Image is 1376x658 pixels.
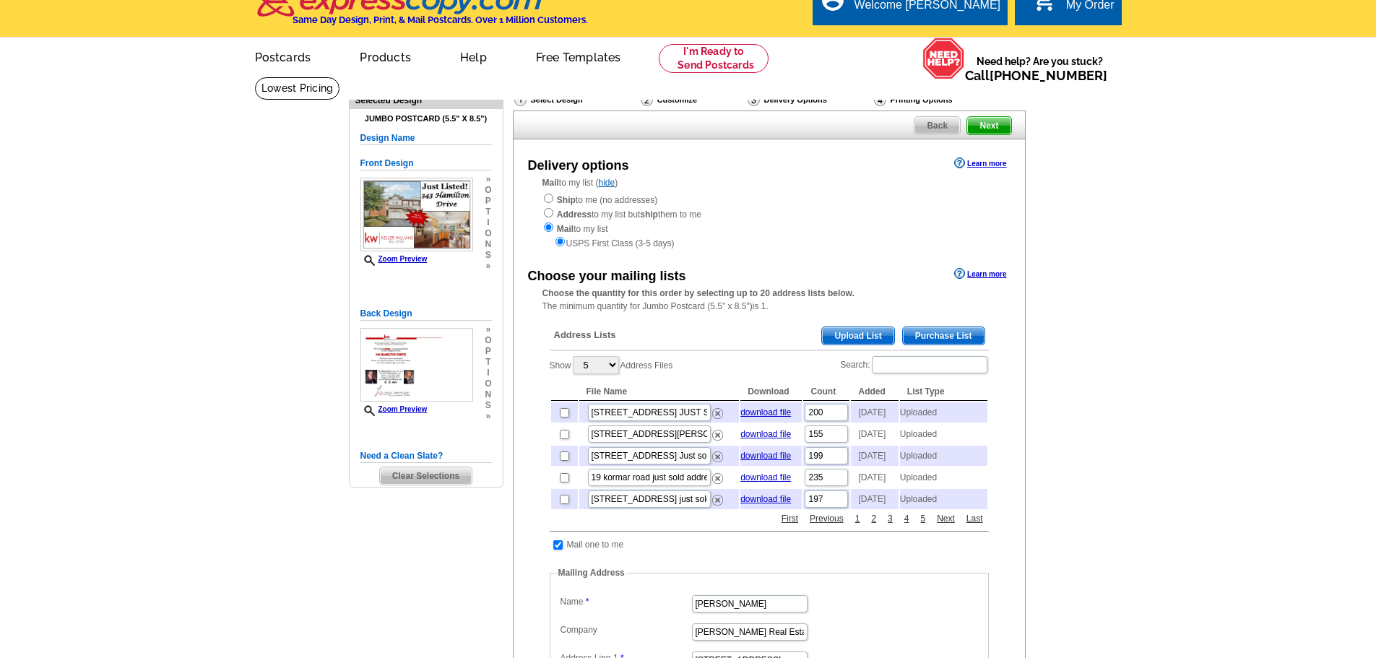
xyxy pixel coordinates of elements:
[360,328,473,402] img: small-thumb.jpg
[852,512,864,525] a: 1
[485,346,491,357] span: p
[954,268,1006,280] a: Learn more
[485,389,491,400] span: n
[485,400,491,411] span: s
[900,446,987,466] td: Uploaded
[712,495,723,506] img: delete.png
[840,355,988,375] label: Search:
[485,411,491,422] span: »
[360,255,428,263] a: Zoom Preview
[561,595,691,608] label: Name
[380,467,472,485] span: Clear Selections
[293,14,588,25] h4: Same Day Design, Print, & Mail Postcards. Over 1 Million Customers.
[485,239,491,250] span: n
[542,192,996,250] div: to me (no addresses) to my list but them to me to my list
[806,512,847,525] a: Previous
[557,195,576,205] strong: Ship
[485,217,491,228] span: i
[963,512,987,525] a: Last
[573,356,619,374] select: ShowAddress Files
[822,327,893,345] span: Upload List
[485,196,491,207] span: p
[740,383,802,401] th: Download
[641,93,653,106] img: Customize
[903,327,985,345] span: Purchase List
[712,408,723,419] img: delete.png
[851,489,898,509] td: [DATE]
[917,512,929,525] a: 5
[528,267,686,286] div: Choose your mailing lists
[557,224,574,234] strong: Mail
[485,335,491,346] span: o
[513,39,644,73] a: Free Templates
[851,383,898,401] th: Added
[965,68,1107,83] span: Call
[485,324,491,335] span: »
[873,92,1001,107] div: Printing Options
[712,492,723,502] a: Remove this list
[557,566,626,579] legend: Mailing Address
[360,157,492,170] h5: Front Design
[914,116,961,135] a: Back
[778,512,802,525] a: First
[360,449,492,463] h5: Need a Clean Slate?
[350,93,503,107] div: Selected Design
[542,235,996,250] div: USPS First Class (3-5 days)
[933,512,959,525] a: Next
[639,92,746,107] div: Customize
[360,178,473,252] img: small-thumb.jpg
[746,92,873,111] div: Delivery Options
[1087,322,1376,658] iframe: LiveChat chat widget
[485,261,491,272] span: »
[851,467,898,488] td: [DATE]
[712,430,723,441] img: delete.png
[542,288,854,298] strong: Choose the quantity for this order by selecting up to 20 address lists below.
[554,329,616,342] span: Address Lists
[360,114,492,124] h4: Jumbo Postcard (5.5" x 8.5")
[740,472,791,482] a: download file
[900,489,987,509] td: Uploaded
[740,494,791,504] a: download file
[965,54,1115,83] span: Need help? Are you stuck?
[485,207,491,217] span: t
[803,383,849,401] th: Count
[712,451,723,462] img: delete.png
[485,357,491,368] span: t
[599,178,615,188] a: hide
[922,38,965,79] img: help
[740,429,791,439] a: download file
[485,250,491,261] span: s
[900,467,987,488] td: Uploaded
[542,178,559,188] strong: Mail
[514,287,1025,313] div: The minimum quantity for Jumbo Postcard (5.5" x 8.5")is 1.
[712,473,723,484] img: delete.png
[851,402,898,423] td: [DATE]
[851,446,898,466] td: [DATE]
[914,117,960,134] span: Back
[561,623,691,636] label: Company
[485,185,491,196] span: o
[740,451,791,461] a: download file
[514,93,527,106] img: Select Design
[557,209,592,220] strong: Address
[360,131,492,145] h5: Design Name
[990,68,1107,83] a: [PHONE_NUMBER]
[712,449,723,459] a: Remove this list
[954,157,1006,169] a: Learn more
[437,39,510,73] a: Help
[485,378,491,389] span: o
[712,470,723,480] a: Remove this list
[513,92,639,111] div: Select Design
[900,424,987,444] td: Uploaded
[485,228,491,239] span: o
[360,307,492,321] h5: Back Design
[485,174,491,185] span: »
[901,512,913,525] a: 4
[712,405,723,415] a: Remove this list
[360,405,428,413] a: Zoom Preview
[232,39,334,73] a: Postcards
[900,402,987,423] td: Uploaded
[867,512,880,525] a: 2
[712,427,723,437] a: Remove this list
[884,512,896,525] a: 3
